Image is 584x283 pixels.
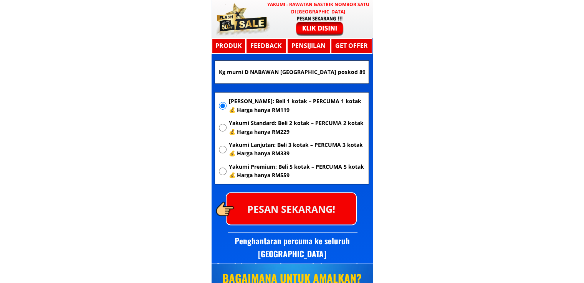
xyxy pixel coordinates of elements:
h3: Feedback [246,41,286,51]
h3: Penghantaran percuma ke seluruh [GEOGRAPHIC_DATA] Semak kandungan barang sebelum menerima [212,234,373,273]
h3: YAKUMI - Rawatan Gastrik Nombor Satu di [GEOGRAPHIC_DATA] [266,1,371,15]
h3: Pensijilan [290,41,328,51]
h3: Produk [212,41,246,51]
span: [PERSON_NAME]: Beli 1 kotak – PERCUMA 1 kotak 💰 Harga hanya RM119 [228,97,364,114]
span: Yakumi Standard: Beli 2 kotak – PERCUMA 2 kotak 💰 Harga hanya RM229 [228,119,364,136]
p: PESAN SEKARANG! [227,193,356,224]
span: Yakumi Premium: Beli 5 kotak – PERCUMA 5 kotak 💰 Harga hanya RM559 [228,163,364,180]
span: Yakumi Lanjutan: Beli 3 kotak – PERCUMA 3 kotak 💰 Harga hanya RM339 [228,141,364,158]
input: Alamat [217,61,367,84]
h3: GET OFFER [333,41,371,51]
